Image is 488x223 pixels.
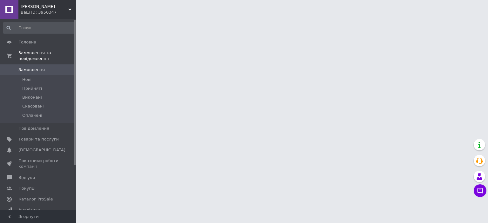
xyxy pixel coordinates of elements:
div: Ваш ID: 3950347 [21,10,76,15]
span: Виконані [22,95,42,100]
span: Показники роботи компанії [18,158,59,169]
span: Товари та послуги [18,136,59,142]
span: Нові [22,77,31,82]
button: Чат з покупцем [474,184,486,197]
span: Замовлення та повідомлення [18,50,76,62]
input: Пошук [3,22,75,34]
span: Повідомлення [18,126,49,131]
span: Прийняті [22,86,42,91]
span: ФОП Орищук Олександр Леонідович [21,4,68,10]
span: [DEMOGRAPHIC_DATA] [18,147,65,153]
span: Замовлення [18,67,45,73]
span: Аналітика [18,207,40,213]
span: Скасовані [22,103,44,109]
span: Оплачені [22,113,42,118]
span: Відгуки [18,175,35,180]
span: Каталог ProSale [18,196,53,202]
span: Головна [18,39,36,45]
span: Покупці [18,186,36,191]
